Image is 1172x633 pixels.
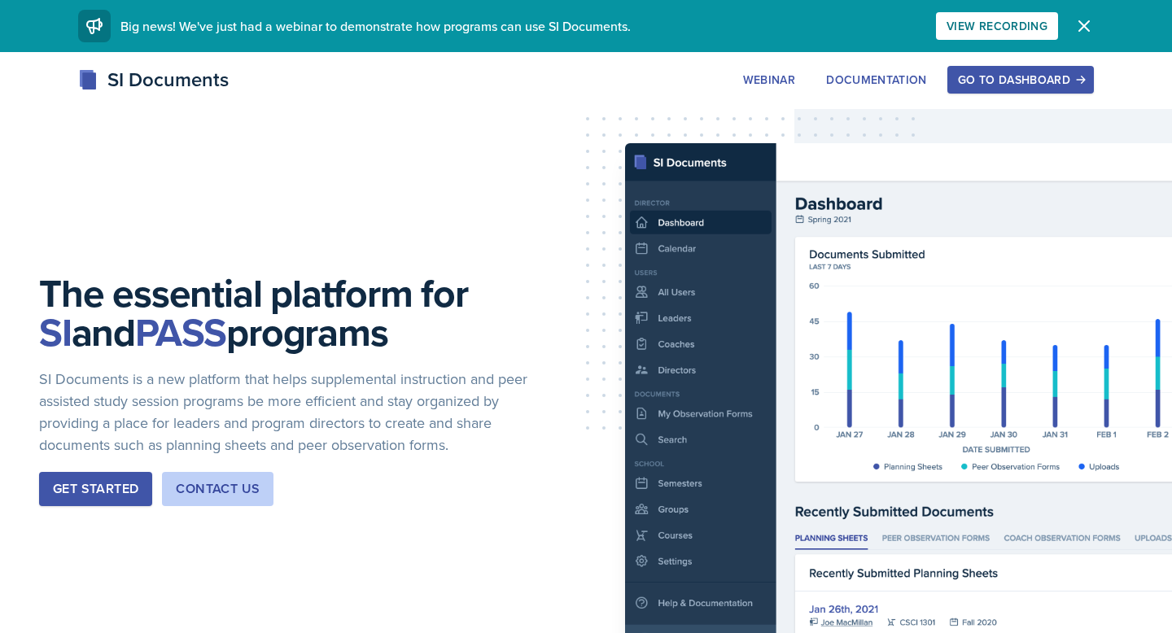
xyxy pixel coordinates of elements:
div: View Recording [947,20,1047,33]
div: Go to Dashboard [958,73,1083,86]
button: Documentation [816,66,938,94]
button: Contact Us [162,472,273,506]
button: Webinar [732,66,806,94]
button: View Recording [936,12,1058,40]
button: Go to Dashboard [947,66,1094,94]
div: Contact Us [176,479,260,499]
span: Big news! We've just had a webinar to demonstrate how programs can use SI Documents. [120,17,631,35]
div: SI Documents [78,65,229,94]
div: Get Started [53,479,138,499]
button: Get Started [39,472,152,506]
div: Documentation [826,73,927,86]
div: Webinar [743,73,795,86]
